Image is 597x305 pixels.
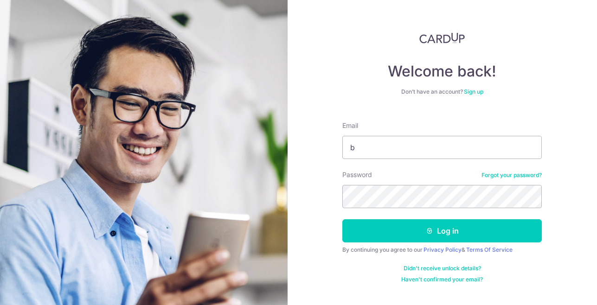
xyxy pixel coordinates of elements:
a: Privacy Policy [424,246,462,253]
div: By continuing you agree to our & [342,246,542,254]
a: Forgot your password? [481,172,542,179]
a: Didn't receive unlock details? [404,265,481,272]
div: Don’t have an account? [342,88,542,95]
a: Sign up [464,88,483,95]
h4: Welcome back! [342,62,542,81]
img: CardUp Logo [419,32,465,44]
a: Terms Of Service [466,246,513,253]
input: Enter your Email [342,136,542,159]
label: Password [342,170,372,179]
button: Log in [342,219,542,242]
label: Email [342,121,358,130]
a: Haven't confirmed your email? [401,276,483,283]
